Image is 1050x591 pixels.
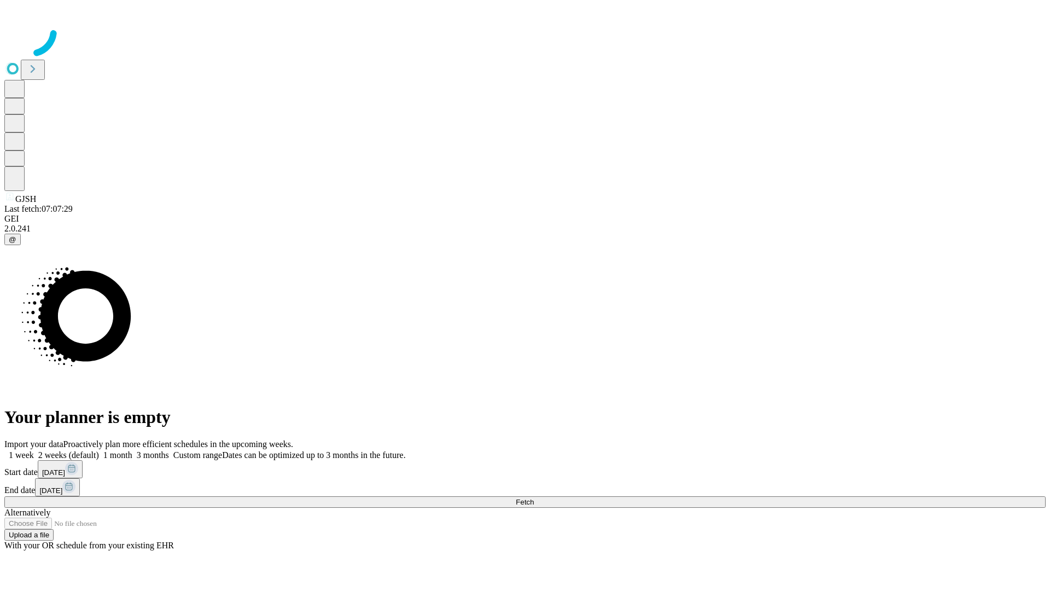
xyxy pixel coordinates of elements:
[63,439,293,449] span: Proactively plan more efficient schedules in the upcoming weeks.
[4,234,21,245] button: @
[516,498,534,506] span: Fetch
[4,508,50,517] span: Alternatively
[103,450,132,460] span: 1 month
[4,407,1046,427] h1: Your planner is empty
[4,529,54,541] button: Upload a file
[222,450,405,460] span: Dates can be optimized up to 3 months in the future.
[137,450,169,460] span: 3 months
[4,439,63,449] span: Import your data
[4,460,1046,478] div: Start date
[42,468,65,477] span: [DATE]
[4,478,1046,496] div: End date
[4,224,1046,234] div: 2.0.241
[38,460,83,478] button: [DATE]
[4,204,73,213] span: Last fetch: 07:07:29
[173,450,222,460] span: Custom range
[4,541,174,550] span: With your OR schedule from your existing EHR
[4,214,1046,224] div: GEI
[38,450,99,460] span: 2 weeks (default)
[35,478,80,496] button: [DATE]
[39,486,62,495] span: [DATE]
[4,496,1046,508] button: Fetch
[15,194,36,204] span: GJSH
[9,450,34,460] span: 1 week
[9,235,16,244] span: @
